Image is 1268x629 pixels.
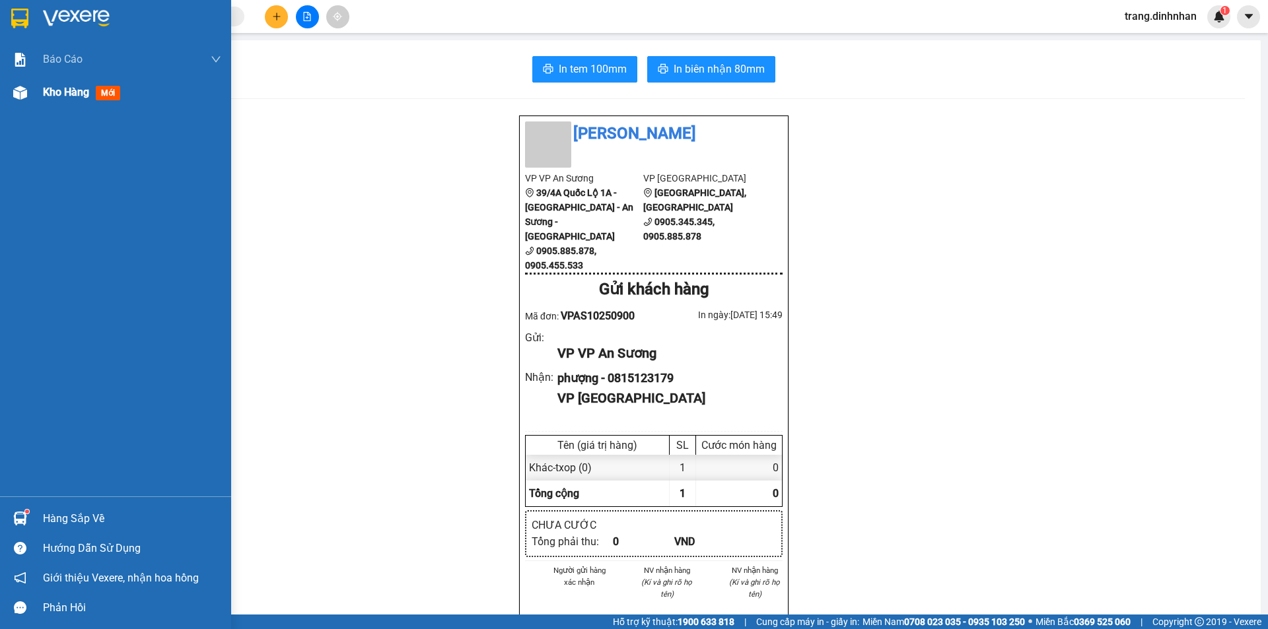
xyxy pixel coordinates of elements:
span: 1 [680,487,686,500]
li: NV nhận hàng [726,564,783,576]
li: Người gửi hàng xác nhận [551,564,608,588]
button: printerIn biên nhận 80mm [647,56,775,83]
div: SL [673,439,692,451]
sup: 1 [1220,6,1230,15]
b: 39/4A Quốc Lộ 1A - [GEOGRAPHIC_DATA] - An Sương - [GEOGRAPHIC_DATA] [7,73,88,156]
span: Giới thiệu Vexere, nhận hoa hồng [43,570,199,586]
div: VP [GEOGRAPHIC_DATA] [557,388,772,409]
span: 1 [1222,6,1227,15]
span: VPAS10250900 [561,310,635,322]
div: 0 [613,533,674,550]
img: warehouse-icon [13,512,27,525]
span: printer [543,63,553,76]
div: 0 [696,455,782,480]
strong: 1900 633 818 [678,616,734,627]
div: Nhận : [525,369,557,385]
span: trang.dinhnhan [1114,8,1207,24]
div: VP VP An Sương [557,343,772,364]
li: VP VP An Sương [7,56,91,71]
b: 0905.885.878, 0905.455.533 [525,246,596,271]
span: mới [96,86,120,100]
sup: 1 [25,510,29,513]
span: In biên nhận 80mm [674,61,765,77]
span: printer [658,63,668,76]
div: CHƯA CƯỚC [532,517,613,533]
button: file-add [296,5,319,28]
span: plus [272,12,281,21]
span: caret-down [1243,11,1255,22]
div: phượng - 0815123179 [557,369,772,387]
div: Gửi khách hàng [525,277,783,302]
img: logo-vxr [11,9,28,28]
div: VND [674,533,736,550]
strong: 0369 525 060 [1074,616,1131,627]
b: 0905.345.345, 0905.885.878 [643,216,715,242]
i: (Kí và ghi rõ họ tên) [641,578,692,599]
li: NV nhận hàng [639,564,695,576]
div: Mã đơn: [525,308,654,324]
div: Gửi : [525,329,557,346]
li: [PERSON_NAME] [525,121,783,147]
div: Cước món hàng [699,439,779,451]
span: environment [525,188,534,197]
span: In tem 100mm [559,61,627,77]
button: plus [265,5,288,28]
span: ⚪️ [1028,619,1032,624]
span: file-add [302,12,312,21]
img: icon-new-feature [1213,11,1225,22]
span: | [744,614,746,629]
div: Hướng dẫn sử dụng [43,539,221,558]
strong: 0708 023 035 - 0935 103 250 [904,616,1025,627]
li: VP [GEOGRAPHIC_DATA] [91,56,176,100]
span: 0 [773,487,779,500]
button: caret-down [1237,5,1260,28]
li: VP VP An Sương [525,171,643,185]
li: VP [GEOGRAPHIC_DATA] [643,171,761,185]
span: notification [14,572,26,584]
span: Kho hàng [43,86,89,98]
b: 39/4A Quốc Lộ 1A - [GEOGRAPHIC_DATA] - An Sương - [GEOGRAPHIC_DATA] [525,187,633,242]
span: environment [7,73,16,83]
button: aim [326,5,349,28]
button: printerIn tem 100mm [532,56,637,83]
div: In ngày: [DATE] 15:49 [654,308,783,322]
span: Tổng cộng [529,487,579,500]
div: 1 [670,455,696,480]
span: copyright [1195,617,1204,626]
span: down [211,54,221,65]
img: solution-icon [13,53,27,67]
div: Tên (giá trị hàng) [529,439,666,451]
i: (Kí và ghi rõ họ tên) [729,578,780,599]
span: | [1141,614,1143,629]
span: Miền Nam [863,614,1025,629]
span: Hỗ trợ kỹ thuật: [613,614,734,629]
img: warehouse-icon [13,86,27,100]
li: [PERSON_NAME] [7,7,192,32]
span: phone [525,246,534,255]
div: Hàng sắp về [43,509,221,529]
span: Báo cáo [43,51,83,67]
span: Cung cấp máy in - giấy in: [756,614,859,629]
div: Tổng phải thu : [532,533,613,550]
span: phone [643,217,652,226]
b: [GEOGRAPHIC_DATA], [GEOGRAPHIC_DATA] [643,187,746,213]
span: Miền Bắc [1036,614,1131,629]
span: environment [643,188,652,197]
div: Phản hồi [43,598,221,618]
span: message [14,601,26,614]
span: aim [333,12,342,21]
span: question-circle [14,542,26,554]
span: Khác - txop (0) [529,461,592,474]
